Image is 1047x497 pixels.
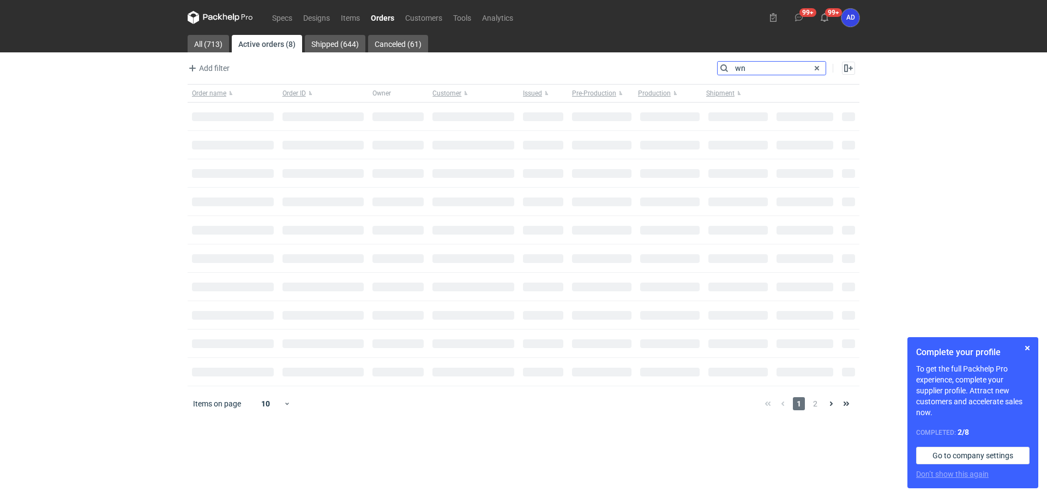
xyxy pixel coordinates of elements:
[809,397,821,410] span: 2
[958,428,969,436] strong: 2 / 8
[1021,342,1034,355] button: Skip for now
[477,11,519,24] a: Analytics
[523,89,542,98] span: Issued
[572,89,616,98] span: Pre-Production
[232,35,302,52] a: Active orders (8)
[718,62,826,75] input: Search
[841,9,859,27] div: Anita Dolczewska
[248,396,284,411] div: 10
[365,11,400,24] a: Orders
[428,85,519,102] button: Customer
[282,89,306,98] span: Order ID
[432,89,461,98] span: Customer
[278,85,369,102] button: Order ID
[193,398,241,409] span: Items on page
[916,427,1030,438] div: Completed:
[519,85,568,102] button: Issued
[916,447,1030,464] a: Go to company settings
[704,85,772,102] button: Shipment
[188,35,229,52] a: All (713)
[400,11,448,24] a: Customers
[638,89,671,98] span: Production
[816,9,833,26] button: 99+
[188,11,253,24] svg: Packhelp Pro
[916,363,1030,418] p: To get the full Packhelp Pro experience, complete your supplier profile. Attract new customers an...
[916,346,1030,359] h1: Complete your profile
[636,85,704,102] button: Production
[793,397,805,410] span: 1
[185,62,230,75] button: Add filter
[706,89,735,98] span: Shipment
[368,35,428,52] a: Canceled (61)
[841,9,859,27] button: AD
[188,85,278,102] button: Order name
[305,35,365,52] a: Shipped (644)
[568,85,636,102] button: Pre-Production
[335,11,365,24] a: Items
[372,89,391,98] span: Owner
[186,62,230,75] span: Add filter
[448,11,477,24] a: Tools
[192,89,226,98] span: Order name
[267,11,298,24] a: Specs
[790,9,808,26] button: 99+
[916,469,989,480] button: Don’t show this again
[298,11,335,24] a: Designs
